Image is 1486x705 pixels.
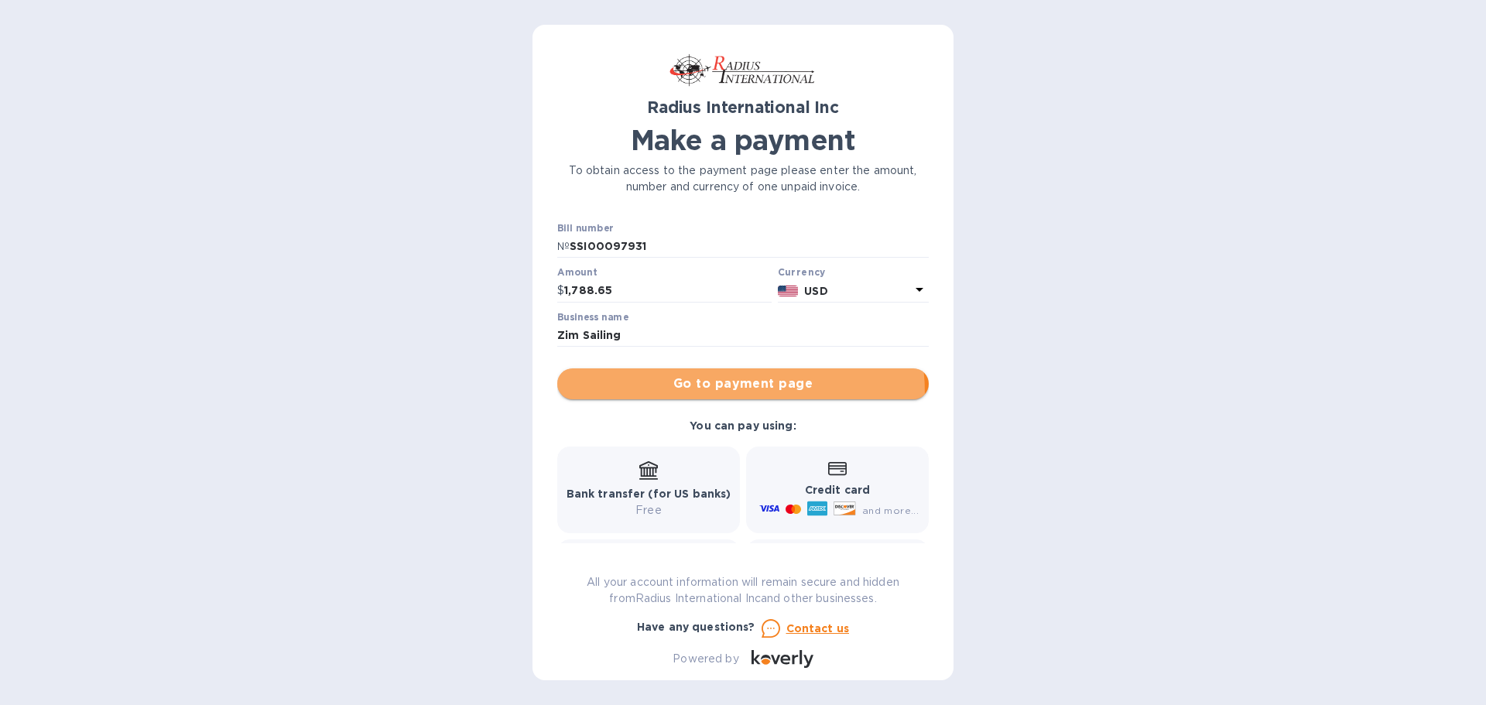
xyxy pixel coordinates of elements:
[557,163,929,195] p: To obtain access to the payment page please enter the amount, number and currency of one unpaid i...
[786,622,850,635] u: Contact us
[673,651,738,667] p: Powered by
[647,98,839,117] b: Radius International Inc
[778,286,799,296] img: USD
[557,368,929,399] button: Go to payment page
[557,269,597,278] label: Amount
[570,235,929,258] input: Enter bill number
[567,502,731,518] p: Free
[805,484,870,496] b: Credit card
[567,488,731,500] b: Bank transfer (for US banks)
[557,282,564,299] p: $
[564,279,772,303] input: 0.00
[557,313,628,322] label: Business name
[557,574,929,607] p: All your account information will remain secure and hidden from Radius International Inc and othe...
[804,285,827,297] b: USD
[557,124,929,156] h1: Make a payment
[637,621,755,633] b: Have any questions?
[557,324,929,347] input: Enter business name
[570,375,916,393] span: Go to payment page
[690,419,796,432] b: You can pay using:
[862,505,919,516] span: and more...
[557,238,570,255] p: №
[778,266,826,278] b: Currency
[557,224,613,233] label: Bill number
